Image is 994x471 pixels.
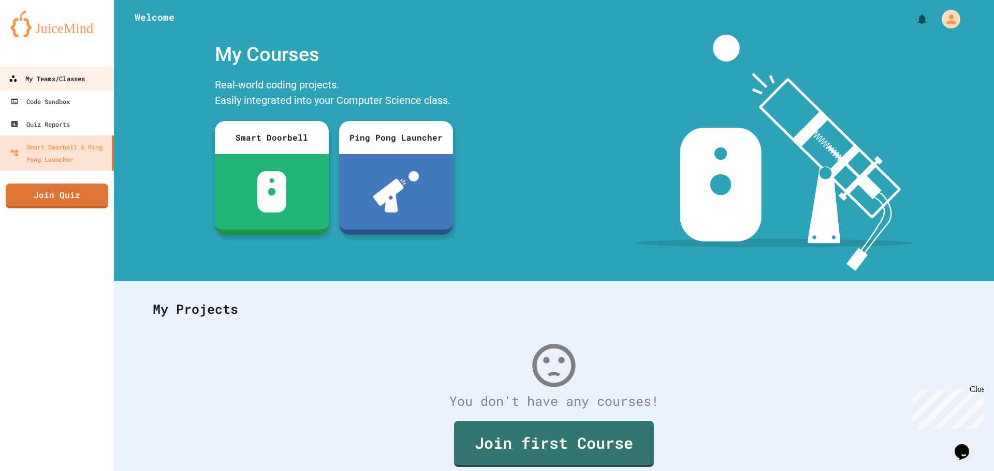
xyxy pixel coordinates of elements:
[9,72,85,85] div: My Teams/Classes
[951,430,984,461] iframe: chat widget
[635,35,913,271] img: banner-image-my-projects.png
[10,141,108,165] div: Smart Doorbell & Ping Pong Launcher
[210,35,458,74] div: My Courses
[257,171,287,212] img: sdb-white.svg
[908,385,984,429] iframe: chat widget
[339,121,453,154] div: Ping Pong Launcher
[373,171,419,212] img: ppl-with-ball.png
[10,10,104,37] img: logo-orange.svg
[10,118,70,130] div: Quiz Reports
[142,391,966,411] div: You don't have any courses!
[6,184,108,208] a: Join Quiz
[454,421,654,467] a: Join first Course
[210,74,458,113] div: Real-world coding projects. Easily integrated into your Computer Science class.
[142,289,966,329] div: My Projects
[931,7,963,31] div: My Account
[10,95,70,108] div: Code Sandbox
[4,4,71,66] div: Chat with us now!Close
[215,121,329,154] div: Smart Doorbell
[897,10,931,28] div: My Notifications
